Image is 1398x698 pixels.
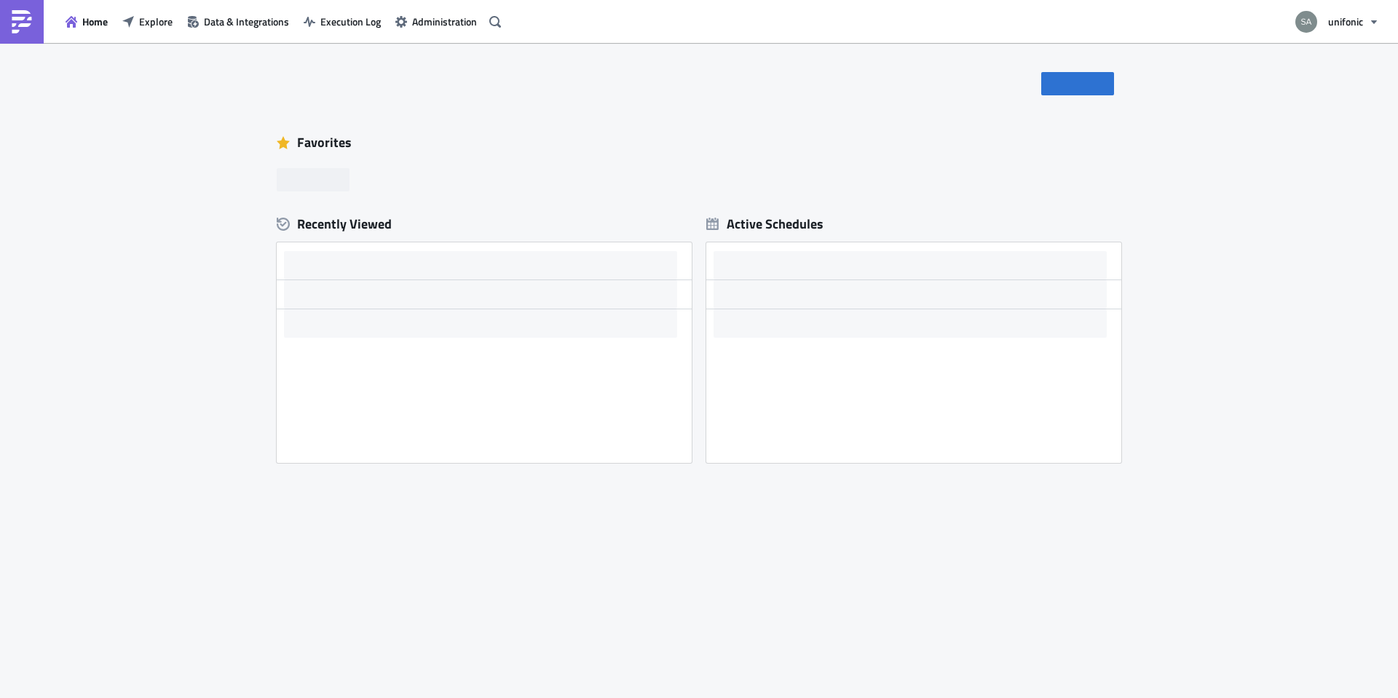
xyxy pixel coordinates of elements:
span: Home [82,14,108,29]
img: PushMetrics [10,10,33,33]
img: Avatar [1294,9,1319,34]
button: Execution Log [296,10,388,33]
button: Home [58,10,115,33]
button: unifonic [1287,6,1387,38]
span: Execution Log [320,14,381,29]
div: Recently Viewed [277,213,692,235]
span: unifonic [1328,14,1363,29]
button: Data & Integrations [180,10,296,33]
span: Administration [412,14,477,29]
span: Explore [139,14,173,29]
span: Data & Integrations [204,14,289,29]
button: Explore [115,10,180,33]
button: Administration [388,10,484,33]
div: Favorites [277,132,1121,154]
div: Active Schedules [706,215,824,232]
